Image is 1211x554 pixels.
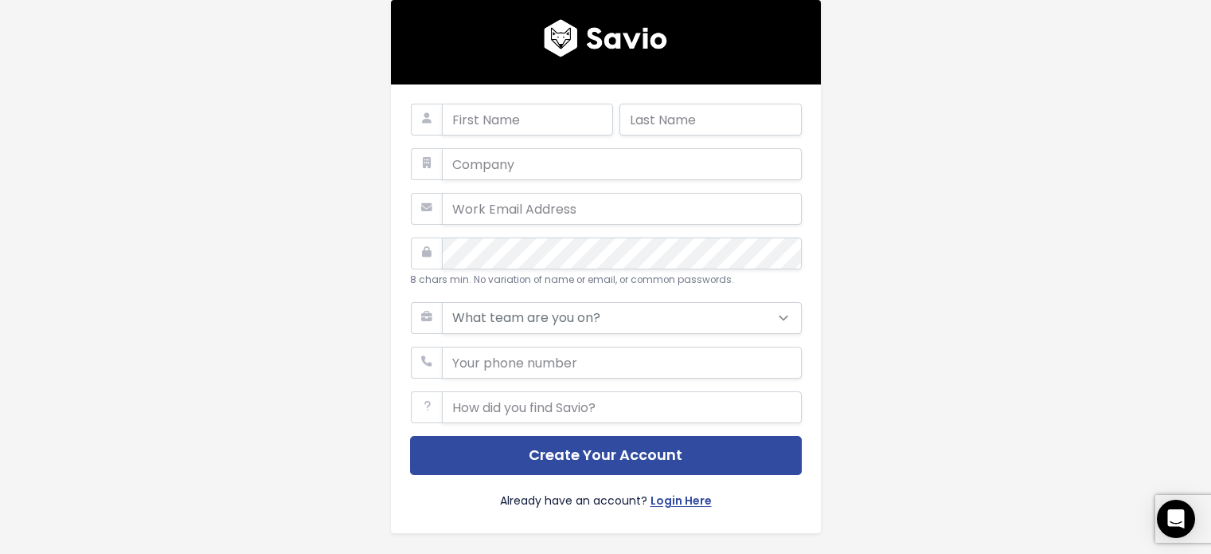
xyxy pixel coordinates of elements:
[442,193,802,225] input: Work Email Address
[544,19,667,57] img: logo600x187.a314fd40982d.png
[442,148,802,180] input: Company
[410,273,734,286] small: 8 chars min. No variation of name or email, or common passwords.
[442,347,802,379] input: Your phone number
[1157,500,1195,538] div: Open Intercom Messenger
[650,491,712,514] a: Login Here
[619,104,802,136] input: Last Name
[442,104,613,136] input: First Name
[442,391,802,423] input: How did you find Savio?
[410,436,802,475] button: Create Your Account
[410,475,802,514] div: Already have an account?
